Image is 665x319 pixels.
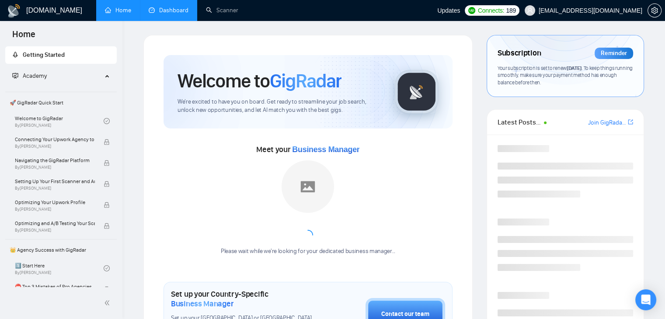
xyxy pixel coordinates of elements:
a: 1️⃣ Start HereBy[PERSON_NAME] [15,259,104,278]
span: Connecting Your Upwork Agency to GigRadar [15,135,95,144]
span: Latest Posts from the GigRadar Community [498,117,541,128]
span: Connects: [478,6,504,15]
span: rocket [12,52,18,58]
div: Please wait while we're looking for your dedicated business manager... [216,247,400,256]
span: 👑 Agency Success with GigRadar [6,241,116,259]
div: Open Intercom Messenger [635,289,656,310]
div: Reminder [595,48,633,59]
span: lock [104,139,110,145]
span: check-circle [104,265,110,271]
span: loading [301,229,315,243]
li: Getting Started [5,46,117,64]
a: Welcome to GigRadarBy[PERSON_NAME] [15,111,104,131]
span: We're excited to have you on board. Get ready to streamline your job search, unlock new opportuni... [178,98,381,114]
span: check-circle [104,118,110,124]
a: setting [648,7,662,14]
span: 🚀 GigRadar Quick Start [6,94,116,111]
span: Academy [12,72,47,80]
span: Navigating the GigRadar Platform [15,156,95,165]
span: Meet your [256,145,359,154]
span: By [PERSON_NAME] [15,186,95,191]
a: Join GigRadar Slack Community [588,118,626,128]
span: GigRadar [270,69,341,93]
span: Optimizing Your Upwork Profile [15,198,95,207]
a: homeHome [105,7,131,14]
img: gigradar-logo.png [395,70,439,114]
span: export [628,118,633,125]
span: Optimizing and A/B Testing Your Scanner for Better Results [15,219,95,228]
a: export [628,118,633,126]
span: By [PERSON_NAME] [15,144,95,149]
button: setting [648,3,662,17]
h1: Welcome to [178,69,341,93]
span: Updates [437,7,460,14]
span: user [527,7,533,14]
span: double-left [104,298,113,307]
span: lock [104,202,110,208]
span: Subscription [498,46,541,61]
span: By [PERSON_NAME] [15,165,95,170]
img: placeholder.png [282,160,334,213]
span: Setting Up Your First Scanner and Auto-Bidder [15,177,95,186]
span: Home [5,28,42,46]
span: setting [648,7,661,14]
div: Contact our team [381,309,429,319]
img: logo [7,4,21,18]
span: Your subscription is set to renew . To keep things running smoothly, make sure your payment metho... [498,65,633,86]
span: [DATE] [567,65,581,71]
span: lock [104,181,110,187]
span: ⛔ Top 3 Mistakes of Pro Agencies [15,282,95,291]
span: fund-projection-screen [12,73,18,79]
span: lock [104,223,110,229]
a: searchScanner [206,7,238,14]
span: Business Manager [292,145,359,154]
span: lock [104,286,110,292]
span: Business Manager [171,299,233,309]
span: Academy [23,72,47,80]
span: By [PERSON_NAME] [15,207,95,212]
img: upwork-logo.png [468,7,475,14]
span: 189 [506,6,515,15]
span: By [PERSON_NAME] [15,228,95,233]
h1: Set up your Country-Specific [171,289,322,309]
a: dashboardDashboard [149,7,188,14]
span: lock [104,160,110,166]
span: Getting Started [23,51,65,59]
